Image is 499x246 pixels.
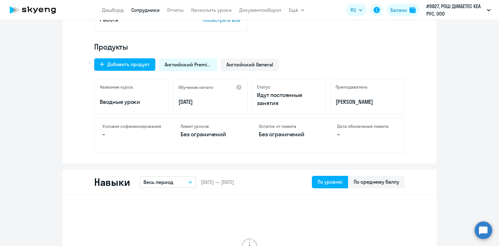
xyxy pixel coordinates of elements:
h4: Дата обновления лимита [337,123,397,129]
div: По среднему баллу [354,178,399,186]
span: Английский Premium [165,61,211,68]
p: Без ограничений [181,130,240,138]
p: Идут постоянные занятия [257,91,321,107]
span: Ещё [289,6,298,14]
p: Без ограничений [259,130,318,138]
p: – [102,130,162,138]
button: RU [346,4,367,16]
a: Сотрудники [131,7,160,13]
p: Вводные уроки [100,98,163,106]
h4: Продукты [94,42,405,52]
a: Документооборот [239,7,281,13]
h5: Преподаватель [336,84,367,90]
p: [DATE] [178,98,242,106]
h5: Название курса [100,84,133,90]
p: – [337,130,397,138]
button: #9827, РОШ ДИАБЕТЕС КЕА РУС, ООО [423,2,494,17]
p: Весь период [143,178,173,186]
div: Добавить продукт [107,60,150,68]
a: Дашборд [102,7,124,13]
div: Баланс [390,6,407,14]
button: Добавить продукт [94,58,155,71]
a: Отчеты [167,7,184,13]
span: [DATE] — [DATE] [201,179,234,186]
h4: Остаток от лимита [259,123,318,129]
div: По уровню [317,178,342,186]
h5: Статус [257,84,270,90]
img: balance [409,7,416,13]
button: Весь период [140,176,196,188]
h5: Обучение начато [178,84,213,90]
h2: Навыки [94,176,130,188]
h4: Условия софинансирования [102,123,162,129]
p: Посмотреть все [203,16,242,24]
span: RU [351,6,356,14]
p: [PERSON_NAME] [336,98,399,106]
h4: Лимит уроков [181,123,240,129]
button: Балансbalance [387,4,419,16]
p: #9827, РОШ ДИАБЕТЕС КЕА РУС, ООО [426,2,484,17]
a: Начислить уроки [191,7,232,13]
button: Ещё [289,4,304,16]
span: Английский General [226,61,273,68]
